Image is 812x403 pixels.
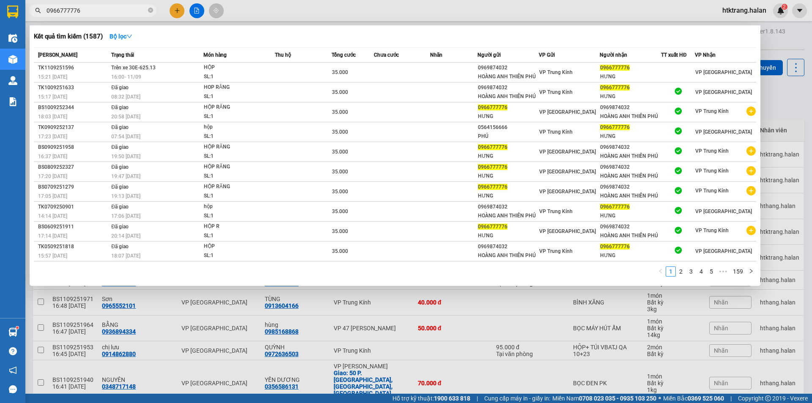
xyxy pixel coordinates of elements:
[332,189,348,195] span: 35.000
[539,169,596,175] span: VP [GEOGRAPHIC_DATA]
[666,267,675,276] a: 1
[38,154,67,159] span: 16:37 [DATE]
[656,266,666,277] li: Previous Page
[111,244,129,249] span: Đã giao
[148,7,153,15] span: close-circle
[477,52,501,58] span: Người gửi
[38,143,109,152] div: BS0909251958
[746,107,756,116] span: plus-circle
[8,34,17,43] img: warehouse-icon
[34,32,103,41] h3: Kết quả tìm kiếm ( 1587 )
[111,213,140,219] span: 17:06 [DATE]
[695,69,752,75] span: VP [GEOGRAPHIC_DATA]
[676,266,686,277] li: 2
[332,109,348,115] span: 35.000
[600,251,661,260] div: HƯNG
[539,52,555,58] span: VP Gửi
[539,228,596,234] span: VP [GEOGRAPHIC_DATA]
[38,74,67,80] span: 15:21 [DATE]
[204,202,267,211] div: hộp
[600,231,661,240] div: HOÀNG ANH THIÊN PHÚ
[38,103,109,112] div: BS1009252344
[696,266,706,277] li: 4
[38,233,67,239] span: 17:14 [DATE]
[478,231,538,240] div: HƯNG
[478,63,538,72] div: 0969874032
[658,269,663,274] span: left
[730,267,746,276] a: 159
[111,193,140,199] span: 19:13 [DATE]
[111,233,140,239] span: 20:14 [DATE]
[600,172,661,181] div: HOÀNG ANH THIÊN PHÚ
[111,224,129,230] span: Đã giao
[600,204,630,210] span: 0966777776
[204,92,267,101] div: SL: 1
[38,193,67,199] span: 17:05 [DATE]
[600,211,661,220] div: HƯNG
[600,192,661,200] div: HOÀNG ANH THIÊN PHÚ
[38,203,109,211] div: TK0709250901
[38,242,109,251] div: TK0509251818
[111,94,140,100] span: 08:32 [DATE]
[478,132,538,141] div: PHÚ
[478,104,507,110] span: 0966777776
[686,267,696,276] a: 3
[38,173,67,179] span: 17:20 [DATE]
[430,52,442,58] span: Nhãn
[686,266,696,277] li: 3
[478,92,538,101] div: HOÀNG ANH THIÊN PHÚ
[600,222,661,231] div: 0969874032
[539,248,573,254] span: VP Trung Kính
[47,6,146,15] input: Tìm tên, số ĐT hoặc mã đơn
[332,69,348,75] span: 35.000
[9,347,17,355] span: question-circle
[204,182,267,192] div: HỘP RĂNG
[38,83,109,92] div: TK1009251633
[600,244,630,249] span: 0966777776
[204,103,267,112] div: HỘP RĂNG
[126,33,132,39] span: down
[600,112,661,121] div: HOÀNG ANH THIÊN PHÚ
[38,63,109,72] div: TK1109251596
[204,143,267,152] div: HỘP RĂNG
[478,152,538,161] div: HƯNG
[478,203,538,211] div: 0969874032
[539,208,573,214] span: VP Trung Kính
[110,33,132,40] strong: Bộ lọc
[697,267,706,276] a: 4
[478,164,507,170] span: 0966777776
[111,204,129,210] span: Đã giao
[539,89,573,95] span: VP Trung Kính
[600,143,661,152] div: 0969874032
[746,146,756,156] span: plus-circle
[374,52,399,58] span: Chưa cước
[38,163,109,172] div: BS0809252327
[600,124,630,130] span: 0966777776
[716,266,730,277] span: •••
[38,213,67,219] span: 14:14 [DATE]
[539,129,573,135] span: VP Trung Kính
[8,55,17,64] img: warehouse-icon
[38,52,77,58] span: [PERSON_NAME]
[9,366,17,374] span: notification
[204,112,267,121] div: SL: 1
[111,124,129,130] span: Đã giao
[478,83,538,92] div: 0969874032
[111,65,156,71] span: Trên xe 30E-625.13
[203,52,227,58] span: Món hàng
[111,184,129,190] span: Đã giao
[204,172,267,181] div: SL: 1
[204,251,267,260] div: SL: 1
[111,52,134,58] span: Trạng thái
[539,69,573,75] span: VP Trung Kính
[332,52,356,58] span: Tổng cước
[478,184,507,190] span: 0966777776
[111,144,129,150] span: Đã giao
[706,266,716,277] li: 5
[695,228,729,233] span: VP Trung Kính
[204,63,267,72] div: HỘP
[478,251,538,260] div: HOÀNG ANH THIÊN PHÚ
[16,326,19,329] sup: 1
[111,154,140,159] span: 19:50 [DATE]
[478,172,538,181] div: HƯNG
